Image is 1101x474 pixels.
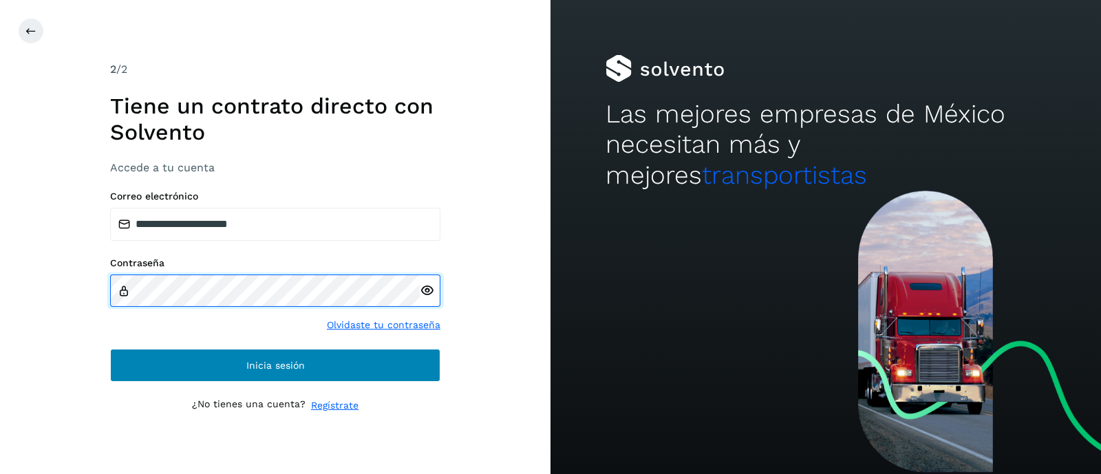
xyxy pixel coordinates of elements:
[702,160,867,190] span: transportistas
[110,63,116,76] span: 2
[606,99,1046,191] h2: Las mejores empresas de México necesitan más y mejores
[110,257,440,269] label: Contraseña
[110,349,440,382] button: Inicia sesión
[327,318,440,332] a: Olvidaste tu contraseña
[311,398,359,413] a: Regístrate
[110,61,440,78] div: /2
[110,161,440,174] h3: Accede a tu cuenta
[192,398,306,413] p: ¿No tienes una cuenta?
[110,191,440,202] label: Correo electrónico
[110,93,440,146] h1: Tiene un contrato directo con Solvento
[246,360,305,370] span: Inicia sesión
